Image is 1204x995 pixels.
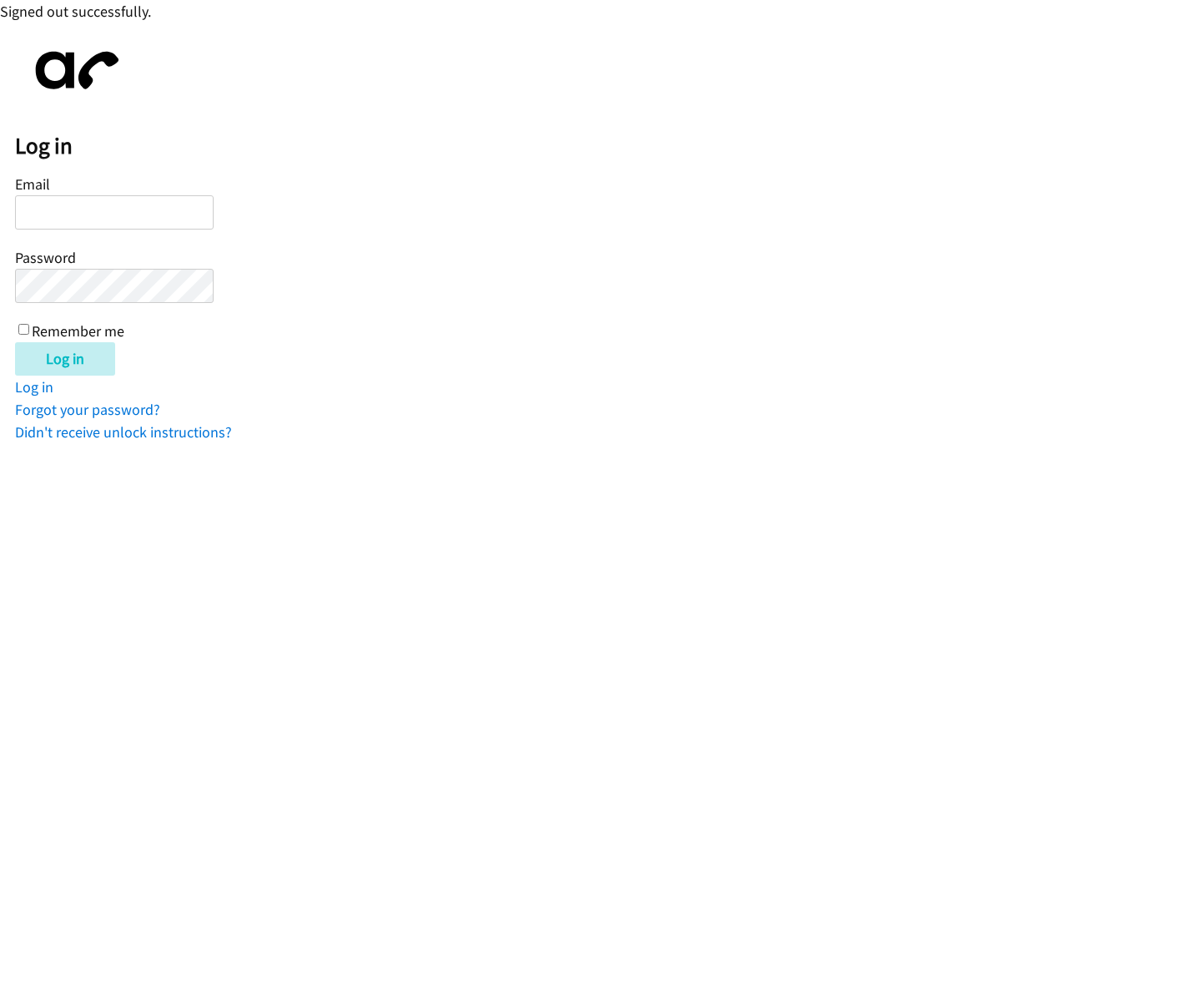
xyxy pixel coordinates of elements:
a: Log in [15,377,53,396]
input: Log in [15,342,115,376]
label: Email [15,174,50,194]
label: Remember me [32,321,124,341]
label: Password [15,248,76,267]
a: Forgot your password? [15,400,160,419]
img: aphone-8a226864a2ddd6a5e75d1ebefc011f4aa8f32683c2d82f3fb0802fe031f96514.svg [15,38,132,104]
h2: Log in [15,132,1204,160]
a: Didn't receive unlock instructions? [15,422,232,442]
